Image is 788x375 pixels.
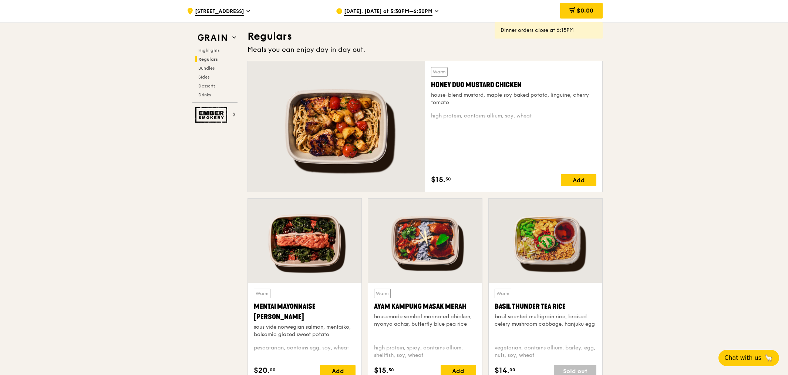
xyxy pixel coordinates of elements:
button: Chat with us🦙 [718,350,779,366]
div: Ayam Kampung Masak Merah [374,301,476,312]
div: Mentai Mayonnaise [PERSON_NAME] [254,301,356,322]
div: basil scented multigrain rice, braised celery mushroom cabbage, hanjuku egg [495,313,596,328]
img: Grain web logo [195,31,229,44]
div: sous vide norwegian salmon, mentaiko, balsamic glazed sweet potato [254,323,356,338]
div: Warm [431,67,448,77]
span: 50 [445,176,451,182]
span: Bundles [198,66,215,71]
div: vegetarian, contains allium, barley, egg, nuts, soy, wheat [495,344,596,359]
div: Honey Duo Mustard Chicken [431,80,596,90]
span: $15. [431,174,445,185]
div: Warm [495,289,511,298]
img: Ember Smokery web logo [195,107,229,123]
div: Add [561,174,596,186]
span: [DATE], [DATE] at 5:30PM–6:30PM [344,8,432,16]
span: Drinks [198,92,211,97]
div: house-blend mustard, maple soy baked potato, linguine, cherry tomato [431,92,596,106]
div: high protein, contains allium, soy, wheat [431,112,596,120]
span: Desserts [198,83,215,89]
span: 🦙 [764,354,773,362]
span: 00 [509,367,515,373]
span: 00 [270,367,276,373]
div: high protein, spicy, contains allium, shellfish, soy, wheat [374,344,476,359]
span: Chat with us [724,354,761,362]
span: Regulars [198,57,218,62]
span: Sides [198,74,209,80]
span: 50 [388,367,394,373]
div: Warm [254,289,270,298]
div: Basil Thunder Tea Rice [495,301,596,312]
h3: Regulars [247,30,603,43]
div: pescatarian, contains egg, soy, wheat [254,344,356,359]
div: housemade sambal marinated chicken, nyonya achar, butterfly blue pea rice [374,313,476,328]
span: [STREET_ADDRESS] [195,8,244,16]
div: Warm [374,289,391,298]
div: Dinner orders close at 6:15PM [501,27,597,34]
span: $0.00 [577,7,593,14]
div: Meals you can enjoy day in day out. [247,44,603,55]
span: Highlights [198,48,219,53]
